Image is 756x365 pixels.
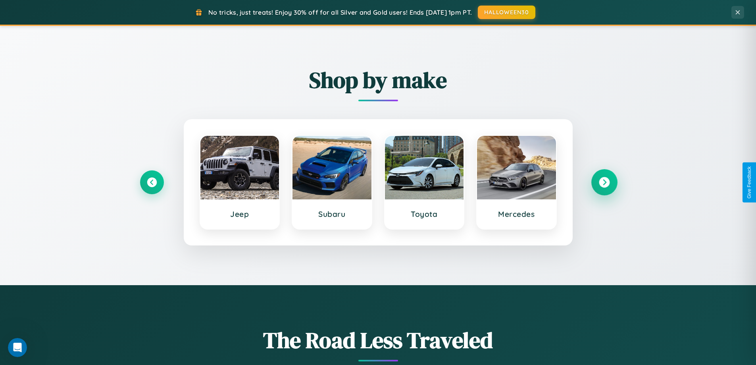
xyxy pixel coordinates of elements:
[746,166,752,199] div: Give Feedback
[140,325,616,355] h1: The Road Less Traveled
[140,65,616,95] h2: Shop by make
[300,209,364,219] h3: Subaru
[485,209,548,219] h3: Mercedes
[478,6,535,19] button: HALLOWEEN30
[393,209,456,219] h3: Toyota
[208,209,271,219] h3: Jeep
[8,338,27,357] iframe: Intercom live chat
[208,8,472,16] span: No tricks, just treats! Enjoy 30% off for all Silver and Gold users! Ends [DATE] 1pm PT.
